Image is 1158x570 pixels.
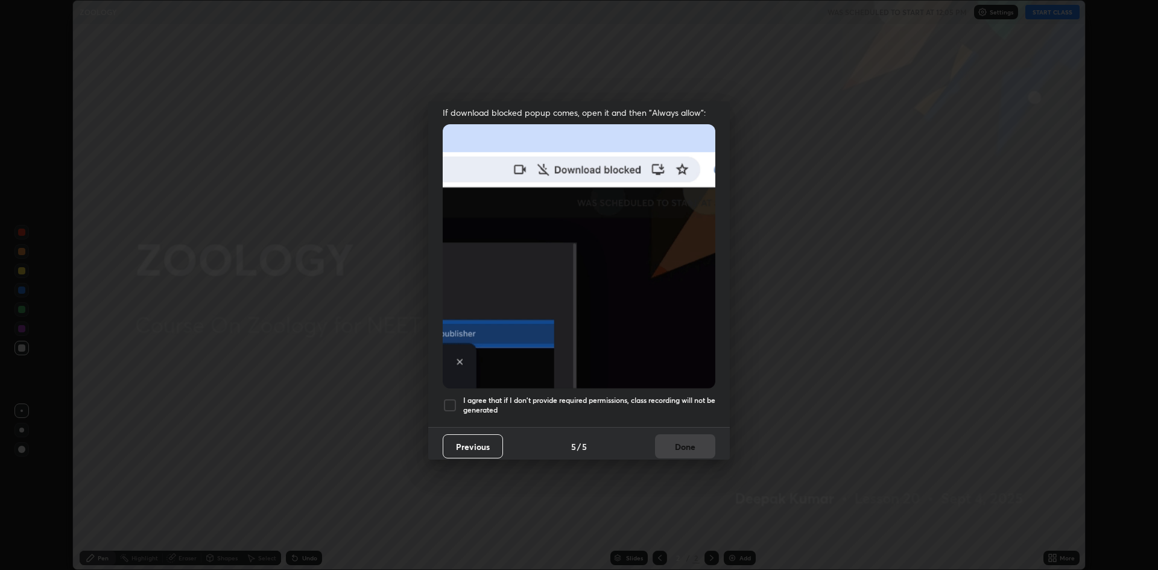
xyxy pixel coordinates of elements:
h5: I agree that if I don't provide required permissions, class recording will not be generated [463,396,715,414]
h4: / [577,440,581,453]
h4: 5 [582,440,587,453]
h4: 5 [571,440,576,453]
img: downloads-permission-blocked.gif [443,124,715,388]
span: If download blocked popup comes, open it and then "Always allow": [443,107,715,118]
button: Previous [443,434,503,458]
